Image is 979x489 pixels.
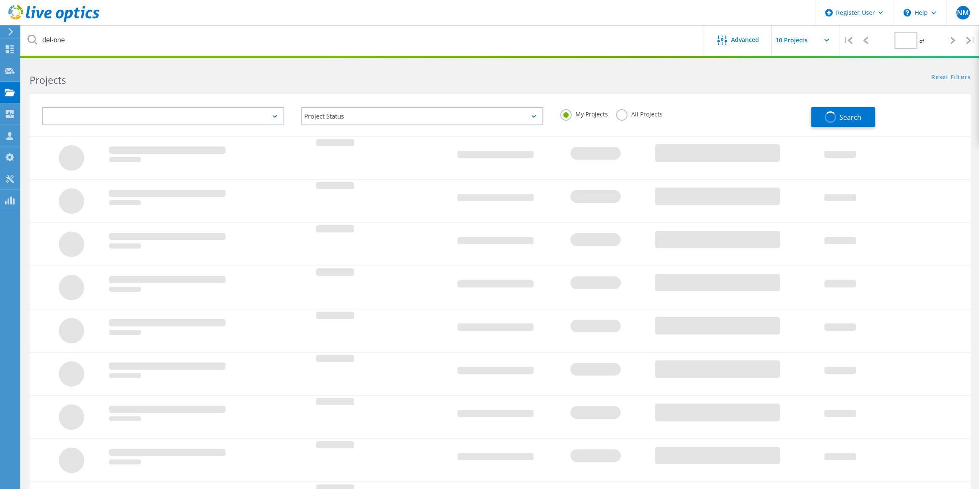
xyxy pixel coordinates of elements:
button: Search [811,107,875,127]
a: Reset Filters [931,74,971,81]
svg: \n [903,9,911,17]
label: My Projects [560,109,608,117]
input: Search projects by name, owner, ID, company, etc [21,25,704,55]
div: Project Status [301,107,543,125]
b: Projects [30,73,66,87]
span: Search [839,113,861,122]
span: NM [957,9,968,16]
a: Live Optics Dashboard [8,18,99,24]
div: | [962,25,979,55]
span: of [919,37,924,44]
span: Advanced [731,37,759,43]
div: | [839,25,857,55]
label: All Projects [616,109,662,117]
